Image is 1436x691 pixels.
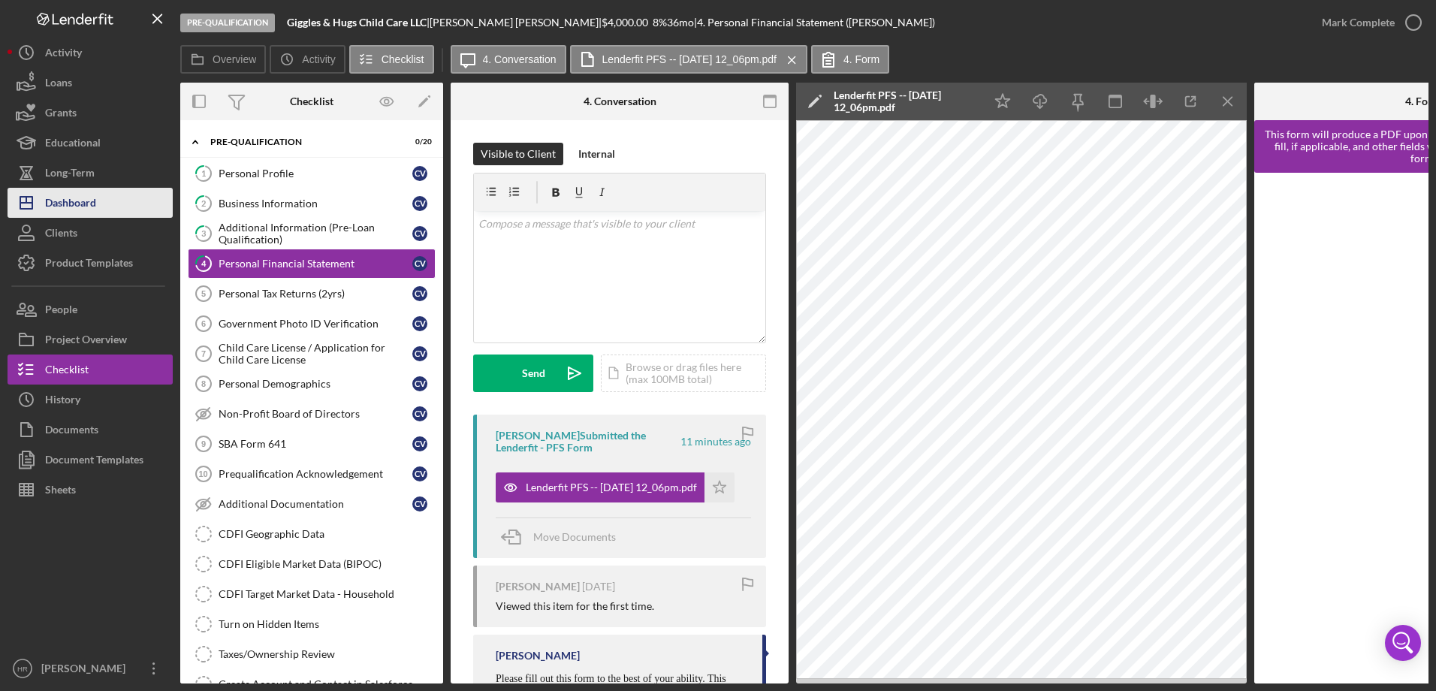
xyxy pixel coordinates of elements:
div: Additional Information (Pre-Loan Qualification) [219,222,412,246]
a: Non-Profit Board of DirectorsCV [188,399,436,429]
tspan: 6 [201,319,206,328]
div: [PERSON_NAME] [PERSON_NAME] | [430,17,602,29]
div: Non-Profit Board of Directors [219,408,412,420]
time: 2025-08-19 16:06 [680,436,751,448]
a: 9SBA Form 641CV [188,429,436,459]
div: C V [412,286,427,301]
button: Overview [180,45,266,74]
div: C V [412,376,427,391]
button: 4. Conversation [451,45,566,74]
div: Personal Profile [219,167,412,180]
button: Visible to Client [473,143,563,165]
button: Send [473,355,593,392]
a: 1Personal ProfileCV [188,158,436,189]
a: CDFI Target Market Data - Household [188,579,436,609]
tspan: 10 [198,469,207,478]
a: Taxes/Ownership Review [188,639,436,669]
button: Lenderfit PFS -- [DATE] 12_06pm.pdf [570,45,807,74]
div: Lenderfit PFS -- [DATE] 12_06pm.pdf [834,89,976,113]
button: Internal [571,143,623,165]
a: 6Government Photo ID VerificationCV [188,309,436,339]
div: Turn on Hidden Items [219,618,435,630]
div: 4. Conversation [584,95,656,107]
div: Checklist [290,95,333,107]
label: 4. Form [843,53,879,65]
b: Giggles & Hugs Child Care LLC [287,16,427,29]
div: Internal [578,143,615,165]
div: C V [412,346,427,361]
button: Move Documents [496,518,631,556]
div: C V [412,226,427,241]
a: 5Personal Tax Returns (2yrs)CV [188,279,436,309]
tspan: 4 [201,258,207,268]
div: [PERSON_NAME] [496,650,580,662]
div: C V [412,466,427,481]
div: Create Account and Contact in Salesforce [219,678,435,690]
div: [PERSON_NAME] [38,653,135,687]
button: Checklist [349,45,434,74]
div: Send [522,355,545,392]
tspan: 1 [201,168,206,178]
div: [PERSON_NAME] Submitted the Lenderfit - PFS Form [496,430,678,454]
a: CDFI Eligible Market Data (BIPOC) [188,549,436,579]
div: Prequalification Acknowledgement [219,468,412,480]
div: C V [412,166,427,181]
div: CDFI Target Market Data - Household [219,588,435,600]
button: HR[PERSON_NAME] [8,653,173,683]
div: Government Photo ID Verification [219,318,412,330]
a: 4Personal Financial StatementCV [188,249,436,279]
div: Child Care License / Application for Child Care License [219,342,412,366]
div: Taxes/Ownership Review [219,648,435,660]
button: Mark Complete [1307,8,1428,38]
div: CDFI Eligible Market Data (BIPOC) [219,558,435,570]
a: Additional DocumentationCV [188,489,436,519]
div: [PERSON_NAME] [496,581,580,593]
div: CDFI Geographic Data [219,528,435,540]
a: CDFI Geographic Data [188,519,436,549]
time: 2025-08-17 23:03 [582,581,615,593]
div: Personal Demographics [219,378,412,390]
div: 8 % [653,17,667,29]
div: C V [412,256,427,271]
text: HR [17,665,28,673]
tspan: 5 [201,289,206,298]
button: Sheets [8,475,173,505]
div: Additional Documentation [219,498,412,510]
div: Personal Financial Statement [219,258,412,270]
div: Visible to Client [481,143,556,165]
div: Business Information [219,198,412,210]
label: Activity [302,53,335,65]
div: Lenderfit PFS -- [DATE] 12_06pm.pdf [526,481,697,493]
